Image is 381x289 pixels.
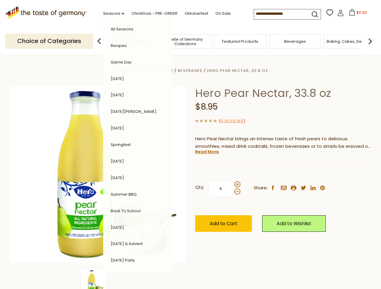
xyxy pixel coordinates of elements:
a: Seasons [103,10,124,17]
h1: Hero Pear Nectar, 33.8 oz [195,86,372,100]
a: Read More [195,149,219,155]
strong: Qty: [195,184,204,191]
a: Featured Products [222,39,258,44]
a: [DATE] [111,76,124,82]
a: Recipes [111,43,127,48]
a: Beverages [178,68,202,73]
button: Add to Cart [195,215,252,232]
span: Share: [254,184,268,192]
a: Hero Pear Nectar, 33.8 oz [207,68,268,73]
a: [DATE] & Advent [111,241,143,247]
a: Taste of Germany Collections [161,37,209,46]
img: previous arrow [93,35,105,47]
img: next arrow [364,35,376,47]
span: ( ) [219,118,245,124]
a: [DATE] [111,158,124,164]
a: Beverages [284,39,306,44]
a: [DATE] [111,225,124,230]
a: On Sale [215,10,231,17]
a: [DATE] Party [111,257,135,263]
a: Back to School [111,208,141,214]
span: Add to Cart [210,220,237,227]
a: [DATE] [111,125,124,131]
a: Baking, Cakes, Desserts [327,39,373,44]
a: Oktoberfest [185,10,208,17]
input: Qty: [208,180,233,197]
a: Game Day [111,59,132,65]
a: All Seasons [111,26,133,32]
button: $0.00 [345,9,371,18]
p: Choice of Categories [5,34,93,48]
a: Add to Wishlist [262,215,326,232]
a: [DATE] [111,92,124,98]
span: $0.00 [357,10,367,15]
img: Hero Pear Nectar, 33.8 oz [10,86,186,263]
a: Summer BBQ [111,191,137,197]
span: $8.95 [195,101,218,113]
a: [DATE] [111,175,124,181]
a: Christmas - PRE-ORDER [132,10,177,17]
a: 0 Reviews [221,118,243,124]
p: Hero Pear Nectar brings an intense taste of fresh pears to delicious smoothies, mixed drink cockt... [195,135,372,150]
a: [DATE][PERSON_NAME] [111,109,157,114]
a: Springfest [111,142,131,148]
